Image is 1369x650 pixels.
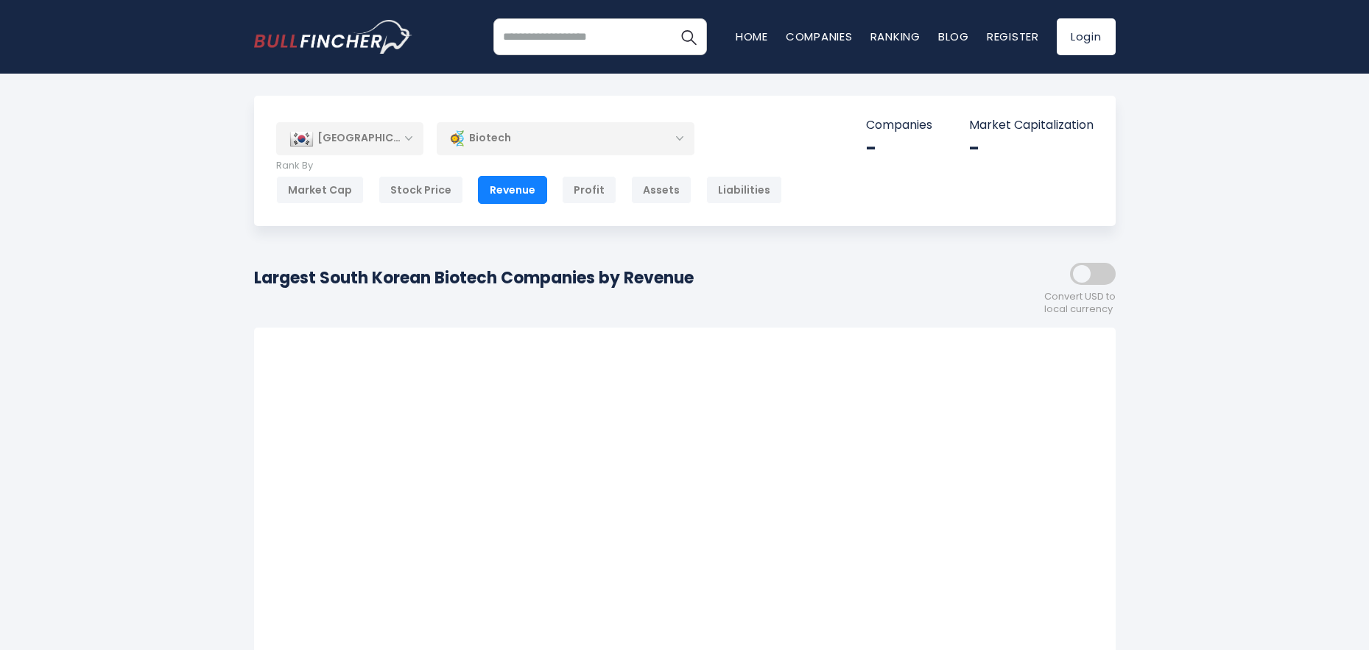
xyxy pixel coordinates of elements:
[706,176,782,204] div: Liabilities
[254,20,412,54] a: Go to homepage
[379,176,463,204] div: Stock Price
[987,29,1039,44] a: Register
[969,137,1094,160] div: -
[866,137,932,160] div: -
[736,29,768,44] a: Home
[276,176,364,204] div: Market Cap
[276,160,782,172] p: Rank By
[786,29,853,44] a: Companies
[1044,291,1116,316] span: Convert USD to local currency
[562,176,616,204] div: Profit
[254,20,412,54] img: bullfincher logo
[670,18,707,55] button: Search
[866,118,932,133] p: Companies
[254,266,694,290] h1: Largest South Korean Biotech Companies by Revenue
[969,118,1094,133] p: Market Capitalization
[870,29,921,44] a: Ranking
[276,122,423,155] div: [GEOGRAPHIC_DATA]
[631,176,691,204] div: Assets
[478,176,547,204] div: Revenue
[938,29,969,44] a: Blog
[437,121,694,155] div: Biotech
[1057,18,1116,55] a: Login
